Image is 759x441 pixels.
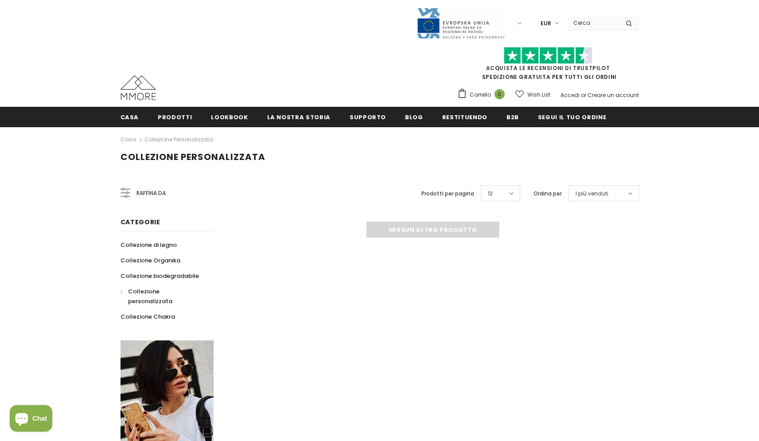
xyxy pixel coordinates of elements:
span: Lookbook [211,113,248,121]
a: Casa [121,107,139,127]
a: Collezione biodegradabile [121,268,199,284]
span: Carrello [470,90,491,99]
img: Casi MMORE [121,75,156,100]
a: La nostra storia [267,107,331,127]
a: Creare un account [588,91,639,99]
span: La nostra storia [267,113,331,121]
span: SPEDIZIONE GRATUITA PER TUTTI GLI ORDINI [457,51,639,81]
a: Collezione di legno [121,237,177,253]
inbox-online-store-chat: Shopify online store chat [7,405,55,434]
a: Restituendo [442,107,487,127]
span: Collezione personalizzata [121,151,265,163]
span: Collezione biodegradabile [121,272,199,280]
span: 0 [494,89,505,99]
a: supporto [350,107,386,127]
a: Blog [405,107,423,127]
label: Prodotti per pagina [421,189,474,198]
span: Collezione Chakra [121,312,175,321]
span: Wish List [527,90,550,99]
span: or [581,91,586,99]
a: Casa [121,134,136,145]
span: 12 [488,189,493,198]
a: Acquista le recensioni di TrustPilot [486,64,610,72]
a: Wish List [515,87,550,102]
span: Restituendo [442,113,487,121]
img: Fidati di Pilot Stars [504,47,592,64]
a: Collezione Chakra [121,309,175,324]
a: B2B [506,107,519,127]
span: I più venduti [576,189,608,198]
img: Javni Razpis [416,7,505,39]
span: Casa [121,113,139,121]
a: Lookbook [211,107,248,127]
span: Blog [405,113,423,121]
a: Carrello 0 [457,88,509,101]
span: B2B [506,113,519,121]
span: supporto [350,113,386,121]
input: Search Site [568,16,619,29]
span: Categorie [121,218,160,226]
a: Segui il tuo ordine [538,107,606,127]
span: Prodotti [158,113,192,121]
a: Collezione personalizzata [121,284,204,309]
span: EUR [541,19,551,28]
a: Collezione Organika [121,253,180,268]
span: Segui il tuo ordine [538,113,606,121]
a: Collezione personalizzata [144,136,213,143]
span: Collezione Organika [121,256,180,265]
span: Raffina da [136,188,166,198]
a: Prodotti [158,107,192,127]
a: Javni Razpis [416,19,505,27]
span: Collezione personalizzata [128,287,172,305]
a: Accedi [560,91,580,99]
label: Ordina per [533,189,562,198]
span: Collezione di legno [121,241,177,249]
